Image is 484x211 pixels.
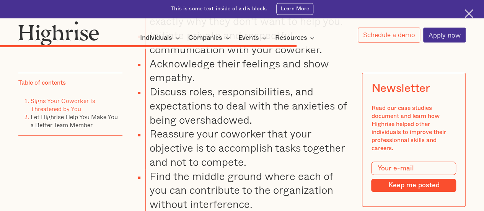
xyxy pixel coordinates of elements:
[145,127,350,169] li: Reassure your coworker that your objective is to accomplish tasks together and not to compete.
[31,96,95,113] a: Signs Your Coworker Is Threatened by You
[145,57,350,85] li: Acknowledge their feelings and show empathy.
[276,3,313,15] a: Learn More
[371,179,456,191] input: Keep me posted
[31,112,118,129] a: Let Highrise Help You Make You a Better Team Member
[371,82,430,95] div: Newsletter
[371,104,456,152] div: Read our case studies document and learn how Highrise helped other individuals to improve their p...
[18,21,99,46] img: Highrise logo
[145,85,350,127] li: Discuss roles, responsibilities, and expectations to deal with the anxieties of being overshadowed.
[238,33,269,43] div: Events
[464,9,473,18] img: Cross icon
[371,162,456,192] form: Modal Form
[371,162,456,175] input: Your e-mail
[238,33,259,43] div: Events
[140,33,172,43] div: Individuals
[358,28,420,43] a: Schedule a demo
[423,28,466,43] a: Apply now
[171,5,267,13] div: This is some text inside of a div block.
[275,33,317,43] div: Resources
[275,33,307,43] div: Resources
[18,79,66,87] div: Table of contents
[140,33,182,43] div: Individuals
[188,33,222,43] div: Companies
[188,33,232,43] div: Companies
